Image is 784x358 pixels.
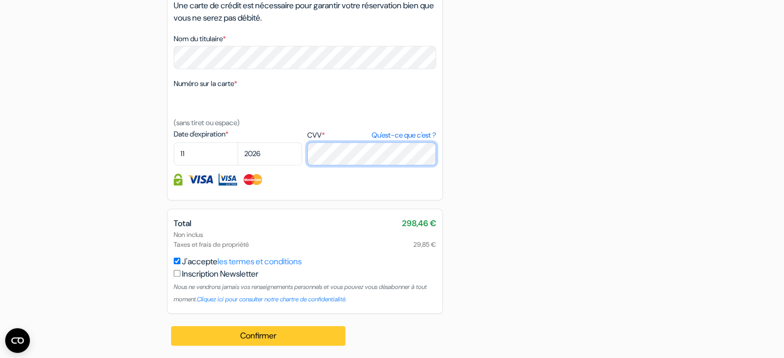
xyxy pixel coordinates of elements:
label: Numéro sur la carte [174,78,237,89]
label: Inscription Newsletter [182,268,258,280]
a: Qu'est-ce que c'est ? [371,130,436,141]
img: Master Card [242,174,263,185]
button: Confirmer [171,326,346,346]
span: Total [174,218,191,229]
small: (sans tiret ou espace) [174,118,240,127]
img: Visa Electron [219,174,237,185]
a: les termes et conditions [218,256,302,267]
label: CVV [307,130,436,141]
div: Non inclus Taxes et frais de propriété [174,230,436,249]
label: Date d'expiration [174,129,302,140]
button: Ouvrir le widget CMP [5,328,30,353]
span: 298,46 € [402,217,436,230]
a: Cliquez ici pour consulter notre chartre de confidentialité. [197,295,346,303]
img: Information de carte de crédit entièrement encryptée et sécurisée [174,174,182,185]
img: Visa [188,174,213,185]
label: J'accepte [182,255,302,268]
label: Nom du titulaire [174,33,226,44]
span: 29,85 € [413,240,436,249]
small: Nous ne vendrons jamais vos renseignements personnels et vous pouvez vous désabonner à tout moment. [174,283,427,303]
